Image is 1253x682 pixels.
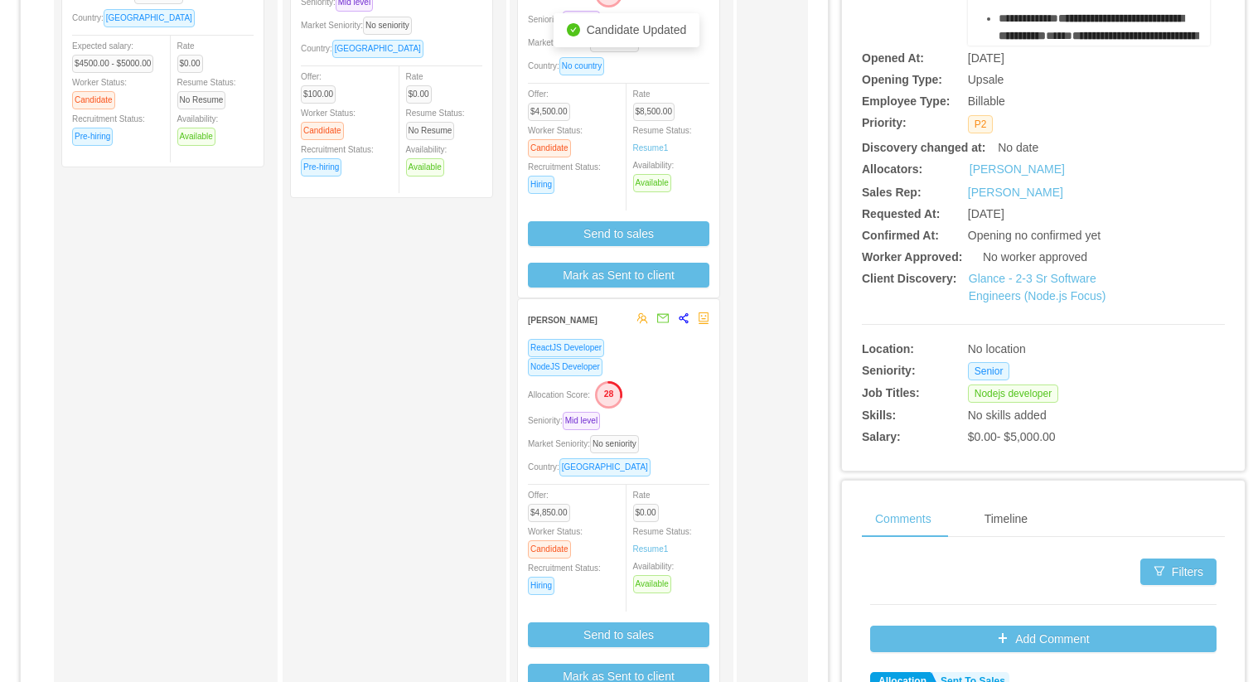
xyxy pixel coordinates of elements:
span: [GEOGRAPHIC_DATA] [104,9,195,27]
span: Recruitment Status: [528,563,601,590]
span: Resume Status: [633,527,692,554]
b: Sales Rep: [862,186,922,199]
span: No skills added [968,409,1047,422]
span: Candidate [528,139,571,157]
span: Candidate Updated [587,23,687,36]
div: Timeline [971,501,1041,538]
span: No country [559,57,604,75]
span: Rate [406,72,438,99]
div: Comments [862,501,945,538]
span: robot [698,312,709,324]
span: Availability: [406,145,451,172]
span: Rate [633,89,682,116]
span: Worker Status: [301,109,356,135]
span: Recruitment Status: [72,114,145,141]
span: Country: [301,44,430,53]
span: Available [177,128,215,146]
b: Worker Approved: [862,250,962,264]
span: $8,500.00 [633,103,675,121]
span: Resume Status: [406,109,465,135]
button: Send to sales [528,221,709,246]
span: Offer: [528,491,577,517]
span: Rate [633,491,665,517]
span: No worker approved [983,250,1087,264]
span: Upsale [968,73,1004,86]
span: No seniority [363,17,412,35]
b: Allocators: [862,162,922,176]
button: Send to sales [528,622,709,647]
span: Billable [968,94,1005,108]
span: Availability: [633,161,678,187]
span: No Resume [177,91,226,109]
span: $0.00 [406,85,432,104]
span: share-alt [678,312,689,324]
span: $4500.00 - $5000.00 [72,55,153,73]
b: Skills: [862,409,896,422]
span: P2 [968,115,994,133]
span: Offer: [301,72,342,99]
span: $4,850.00 [528,504,570,522]
b: Salary: [862,430,901,443]
a: Glance - 2-3 Sr Software Engineers (Node.js Focus) [969,272,1106,302]
span: Resume Status: [177,78,236,104]
span: Resume Status: [633,126,692,152]
b: Priority: [862,116,907,129]
a: Resume1 [633,142,669,154]
span: [GEOGRAPHIC_DATA] [332,40,423,58]
b: Confirmed At: [862,229,939,242]
a: Resume1 [633,543,669,555]
button: Mark as Sent to client [528,263,709,288]
span: Worker Status: [72,78,127,104]
span: Worker Status: [528,126,583,152]
span: Pre-hiring [72,128,113,146]
b: Location: [862,342,914,356]
span: [DATE] [968,51,1004,65]
span: Country: [528,61,611,70]
span: ReactJS Developer [528,339,604,357]
span: Country: [528,462,657,472]
b: Requested At: [862,207,940,220]
span: Candidate [301,122,344,140]
span: Availability: [633,562,678,588]
span: $0.00 [633,504,659,522]
b: Opening Type: [862,73,942,86]
span: Seniority: [528,15,607,24]
span: Available [406,158,444,177]
strong: [PERSON_NAME] [528,316,597,325]
span: Senior [968,362,1010,380]
span: Pre-hiring [301,158,341,177]
span: Allocation Score: [528,390,590,399]
span: Worker Status: [528,527,583,554]
span: $0.00 - $5,000.00 [968,430,1056,443]
text: 28 [604,389,614,399]
span: Availability: [177,114,222,141]
span: Mid level [563,412,600,430]
b: Job Titles: [862,386,920,399]
span: No date [998,141,1038,154]
span: Market Seniority: [528,439,646,448]
button: icon: filterFilters [1140,559,1217,585]
span: Available [633,575,671,593]
a: [PERSON_NAME] [968,186,1063,199]
span: Country: [72,13,201,22]
span: Seniority: [528,416,607,425]
span: [GEOGRAPHIC_DATA] [559,458,651,476]
div: No location [968,341,1149,358]
a: [PERSON_NAME] [970,161,1065,178]
span: NodeJS Developer [528,358,602,376]
span: Hiring [528,577,554,595]
span: [DATE] [968,207,1004,220]
span: Expected salary: [72,41,160,68]
span: Offer: [528,89,577,116]
button: icon: plusAdd Comment [870,626,1217,652]
span: Opening no confirmed yet [968,229,1101,242]
span: No Resume [406,122,455,140]
span: Candidate [72,91,115,109]
b: Seniority: [862,364,916,377]
span: Mid level [563,11,600,29]
b: Opened At: [862,51,924,65]
button: 28 [590,380,623,407]
span: $100.00 [301,85,336,104]
span: Available [633,174,671,192]
span: Rate [177,41,210,68]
